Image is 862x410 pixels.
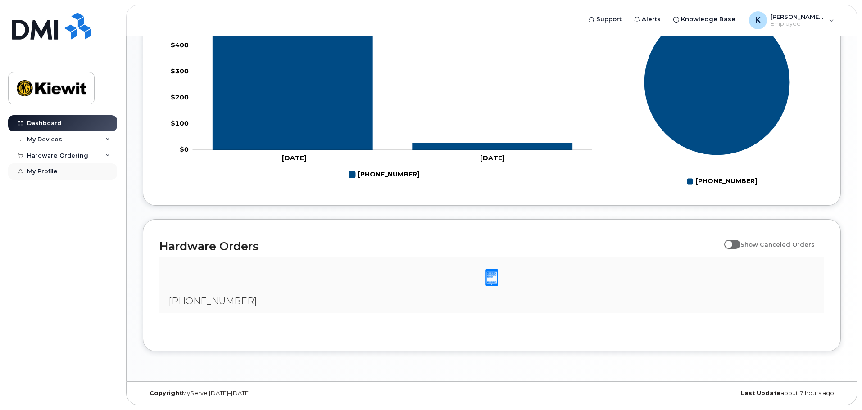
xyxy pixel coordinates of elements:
span: Knowledge Base [681,15,735,24]
strong: Last Update [741,390,780,396]
g: Chart [644,9,790,189]
g: 775-866-0883 [213,18,572,149]
span: [PERSON_NAME].[PERSON_NAME] [771,13,825,20]
input: Show Canceled Orders [724,236,731,243]
g: Legend [349,167,419,182]
tspan: $0 [180,145,189,153]
g: Legend [687,174,757,189]
span: [PHONE_NUMBER] [168,296,257,306]
strong: Copyright [150,390,182,396]
tspan: $200 [171,93,189,101]
h2: Hardware Orders [159,239,720,253]
span: Show Canceled Orders [740,241,815,248]
span: Alerts [642,15,661,24]
g: 775-866-0883 [349,167,419,182]
div: MyServe [DATE]–[DATE] [143,390,376,397]
tspan: $400 [171,41,189,49]
g: Series [644,9,790,155]
tspan: $300 [171,67,189,75]
span: K [755,15,761,26]
a: Support [582,10,628,28]
span: Support [596,15,622,24]
div: Kelly.Kovaleski [743,11,840,29]
span: Employee [771,20,825,27]
a: Knowledge Base [667,10,742,28]
a: Alerts [628,10,667,28]
tspan: $100 [171,119,189,127]
div: about 7 hours ago [608,390,841,397]
tspan: [DATE] [282,154,306,162]
iframe: Messenger Launcher [823,371,855,403]
tspan: [DATE] [480,154,504,162]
